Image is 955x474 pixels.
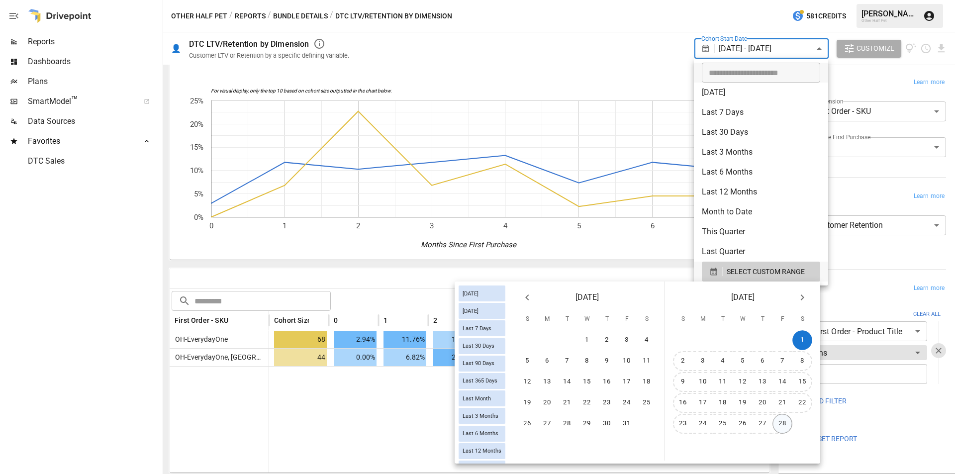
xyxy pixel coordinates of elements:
span: Last 365 Days [459,378,501,384]
span: Saturday [638,309,656,329]
span: Tuesday [558,309,576,329]
li: [DATE] [694,83,828,102]
span: Friday [618,309,636,329]
button: 22 [792,393,812,413]
button: 13 [753,372,772,392]
button: 26 [733,414,753,434]
button: 2 [597,330,617,350]
button: 11 [637,351,657,371]
li: Last 12 Months [694,182,828,202]
button: 23 [597,393,617,413]
button: 21 [772,393,792,413]
button: 12 [517,372,537,392]
span: Tuesday [714,309,732,329]
button: 15 [577,372,597,392]
button: 22 [577,393,597,413]
span: Wednesday [734,309,752,329]
button: 28 [557,414,577,434]
span: Sunday [674,309,692,329]
button: 6 [753,351,772,371]
button: 20 [753,393,772,413]
button: 5 [517,351,537,371]
button: 20 [537,393,557,413]
span: Last 12 Months [459,448,505,454]
span: SELECT CUSTOM RANGE [727,266,805,278]
button: 10 [617,351,637,371]
span: [DATE] [575,290,599,304]
span: Sunday [518,309,536,329]
span: [DATE] [459,308,482,314]
button: 30 [597,414,617,434]
button: 1 [577,330,597,350]
button: 19 [733,393,753,413]
button: 25 [713,414,733,434]
li: Last 30 Days [694,122,828,142]
button: 18 [713,393,733,413]
button: 6 [537,351,557,371]
button: 17 [693,393,713,413]
button: 26 [517,414,537,434]
div: Last Month [459,390,505,406]
button: 8 [577,351,597,371]
button: 10 [693,372,713,392]
button: 17 [617,372,637,392]
div: Last 90 Days [459,356,505,372]
span: Saturday [793,309,811,329]
div: Last 3 Months [459,408,505,424]
button: 23 [673,414,693,434]
span: [DATE] [731,290,755,304]
button: 12 [733,372,753,392]
button: 15 [792,372,812,392]
li: Last 6 Months [694,162,828,182]
button: 27 [753,414,772,434]
button: 11 [713,372,733,392]
button: Previous month [517,287,537,307]
button: 24 [693,414,713,434]
div: Last 365 Days [459,373,505,389]
li: Last 7 Days [694,102,828,122]
div: Last 6 Months [459,426,505,442]
span: Monday [538,309,556,329]
button: 4 [713,351,733,371]
button: 14 [772,372,792,392]
span: Thursday [598,309,616,329]
div: Last 30 Days [459,338,505,354]
span: Thursday [754,309,771,329]
button: 1 [792,330,812,350]
div: [DATE] [459,303,505,319]
span: [DATE] [459,290,482,297]
button: 5 [733,351,753,371]
div: Last 12 Months [459,443,505,459]
li: Last Quarter [694,242,828,262]
span: Last 30 Days [459,343,498,349]
span: Last 90 Days [459,360,498,367]
button: 19 [517,393,537,413]
span: Friday [773,309,791,329]
button: 21 [557,393,577,413]
button: 31 [617,414,637,434]
button: 25 [637,393,657,413]
span: Last 7 Days [459,325,495,332]
button: 28 [772,414,792,434]
li: This Quarter [694,222,828,242]
button: SELECT CUSTOM RANGE [702,262,820,282]
span: Monday [694,309,712,329]
button: 24 [617,393,637,413]
button: 2 [673,351,693,371]
button: 16 [597,372,617,392]
button: 3 [693,351,713,371]
button: 7 [772,351,792,371]
span: Last 6 Months [459,430,502,437]
button: 14 [557,372,577,392]
button: 7 [557,351,577,371]
button: Next month [792,287,812,307]
button: 16 [673,393,693,413]
button: 27 [537,414,557,434]
div: [DATE] [459,285,505,301]
span: Wednesday [578,309,596,329]
li: Month to Date [694,202,828,222]
button: 3 [617,330,637,350]
button: 9 [597,351,617,371]
div: Last 7 Days [459,320,505,336]
button: 8 [792,351,812,371]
